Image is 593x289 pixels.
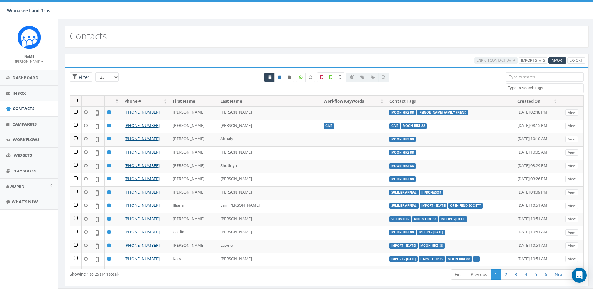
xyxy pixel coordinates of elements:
[124,163,160,168] a: [PHONE_NUMBER]
[218,120,321,133] td: [PERSON_NAME]
[124,189,160,195] a: [PHONE_NUMBER]
[324,123,334,129] label: Give
[170,96,218,107] th: First Name
[218,266,321,280] td: [PERSON_NAME]
[274,73,284,82] a: Active
[218,146,321,160] td: [PERSON_NAME]
[124,202,160,208] a: [PHONE_NUMBER]
[218,186,321,200] td: [PERSON_NAME]
[515,96,560,107] th: Created On: activate to sort column ascending
[541,269,551,280] a: 6
[389,216,411,222] label: volunteer
[420,203,448,209] label: Import - [DATE]
[170,240,218,253] td: [PERSON_NAME]
[515,160,560,173] td: [DATE] 03:29 PM
[389,110,416,115] label: Moon Hike 88
[296,73,306,82] label: Data Enriched
[417,110,468,115] label: [PERSON_NAME] Family Friend
[170,226,218,240] td: Caitlin
[218,106,321,120] td: [PERSON_NAME]
[7,8,52,13] span: Winnakee Land Trust
[124,109,160,115] a: [PHONE_NUMBER]
[389,203,419,209] label: Summer Appeal
[170,133,218,146] td: [PERSON_NAME]
[565,256,578,262] a: View
[218,96,321,107] th: Last Name
[389,163,416,169] label: Moon Hike 88
[15,58,43,64] a: [PERSON_NAME]
[124,176,160,181] a: [PHONE_NUMBER]
[218,253,321,266] td: [PERSON_NAME]
[417,230,445,235] label: Import - [DATE]
[13,137,39,142] span: Workflows
[15,59,43,63] small: [PERSON_NAME]
[124,256,160,261] a: [PHONE_NUMBER]
[14,152,32,158] span: Widgets
[10,183,25,189] span: Admin
[565,149,578,156] a: View
[567,57,585,64] a: Export
[124,229,160,235] a: [PHONE_NUMBER]
[218,200,321,213] td: van [PERSON_NAME]
[389,123,400,129] label: Give
[13,106,34,111] span: Contacts
[451,269,467,280] a: First
[13,75,38,80] span: Dashboard
[387,96,515,107] th: Contact Tags
[420,190,443,195] label: JJ Professor
[572,268,587,283] div: Open Intercom Messenger
[284,73,294,82] a: Opted Out
[288,75,291,79] i: This phone number is unsubscribed and has opted-out of all texts.
[170,213,218,226] td: [PERSON_NAME]
[13,90,26,96] span: Inbox
[515,226,560,240] td: [DATE] 10:51 AM
[326,72,335,82] label: Validated
[70,269,279,277] div: Showing 1 to 25 (144 total)
[317,72,326,82] label: Not a Mobile
[305,73,315,82] label: Data not Enriched
[70,31,107,41] h2: Contacts
[389,176,416,182] label: Moon Hike 88
[515,106,560,120] td: [DATE] 02:48 PM
[565,123,578,129] a: View
[170,106,218,120] td: [PERSON_NAME]
[565,176,578,182] a: View
[24,54,34,58] small: Name
[419,243,445,249] label: Moon Hike 88
[218,226,321,240] td: [PERSON_NAME]
[389,256,418,262] label: Import - [DATE]
[122,96,170,107] th: Phone #: activate to sort column ascending
[412,216,438,222] label: Moon Hike 88
[448,203,483,209] label: Open Field Society
[218,160,321,173] td: Shutinya
[501,269,511,280] a: 2
[124,136,160,141] a: [PHONE_NUMBER]
[506,72,584,82] input: Type to search
[13,121,37,127] span: Campaigns
[218,240,321,253] td: Lawrie
[389,137,416,142] label: Moon Hike 88
[12,199,38,205] span: What's New
[565,136,578,143] a: View
[515,213,560,226] td: [DATE] 10:51 AM
[565,189,578,196] a: View
[515,133,560,146] td: [DATE] 10:10 AM
[218,133,321,146] td: Abualy
[218,213,321,226] td: [PERSON_NAME]
[389,150,416,155] label: Moon Hike 88
[170,186,218,200] td: [PERSON_NAME]
[515,240,560,253] td: [DATE] 10:51 AM
[551,269,568,280] a: Next
[170,120,218,133] td: [PERSON_NAME]
[389,190,419,195] label: Summer Appeal
[551,58,564,63] span: CSV files only
[278,75,281,79] i: This phone number is subscribed and will receive texts.
[18,26,41,49] img: Rally_Corp_Icon.png
[491,269,501,280] a: 1
[515,200,560,213] td: [DATE] 10:51 AM
[515,186,560,200] td: [DATE] 04:09 PM
[335,72,344,82] label: Not Validated
[508,85,583,91] textarea: Search
[170,173,218,186] td: [PERSON_NAME]
[551,58,564,63] span: Import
